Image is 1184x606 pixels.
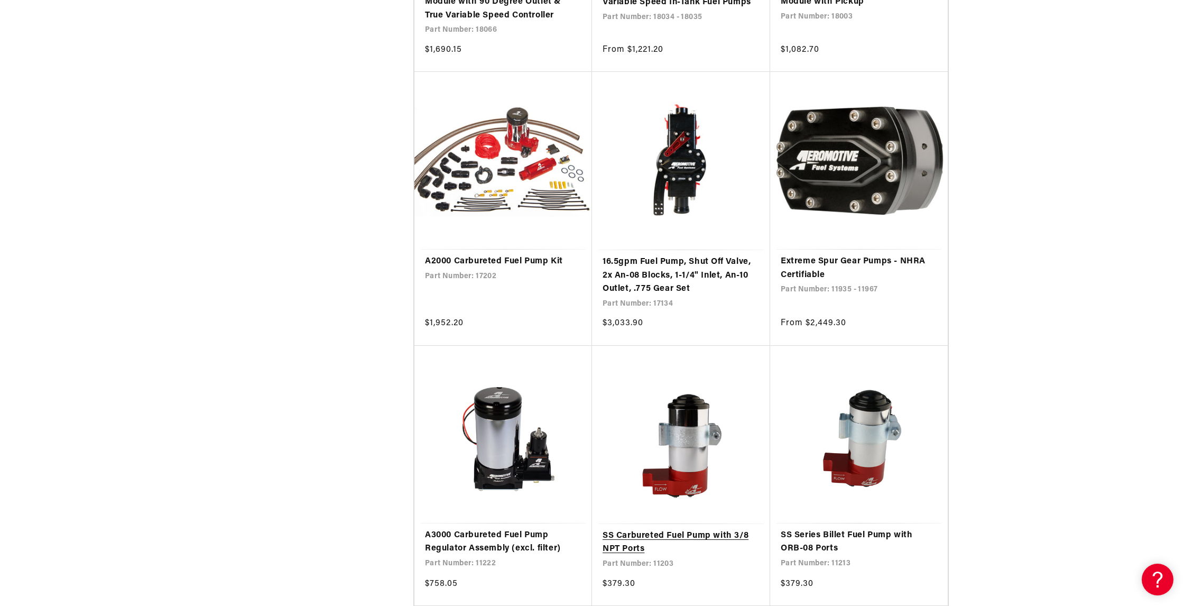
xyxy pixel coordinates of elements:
a: SS Carbureted Fuel Pump with 3/8 NPT Ports [603,529,760,556]
a: A3000 Carbureted Fuel Pump Regulator Assembly (excl. filter) [425,529,581,556]
a: SS Series Billet Fuel Pump with ORB-08 Ports [781,529,937,556]
a: Extreme Spur Gear Pumps - NHRA Certifiable [781,255,937,282]
a: A2000 Carbureted Fuel Pump Kit [425,255,581,269]
a: 16.5gpm Fuel Pump, Shut Off Valve, 2x An-08 Blocks, 1-1/4" Inlet, An-10 Outlet, .775 Gear Set [603,255,760,296]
